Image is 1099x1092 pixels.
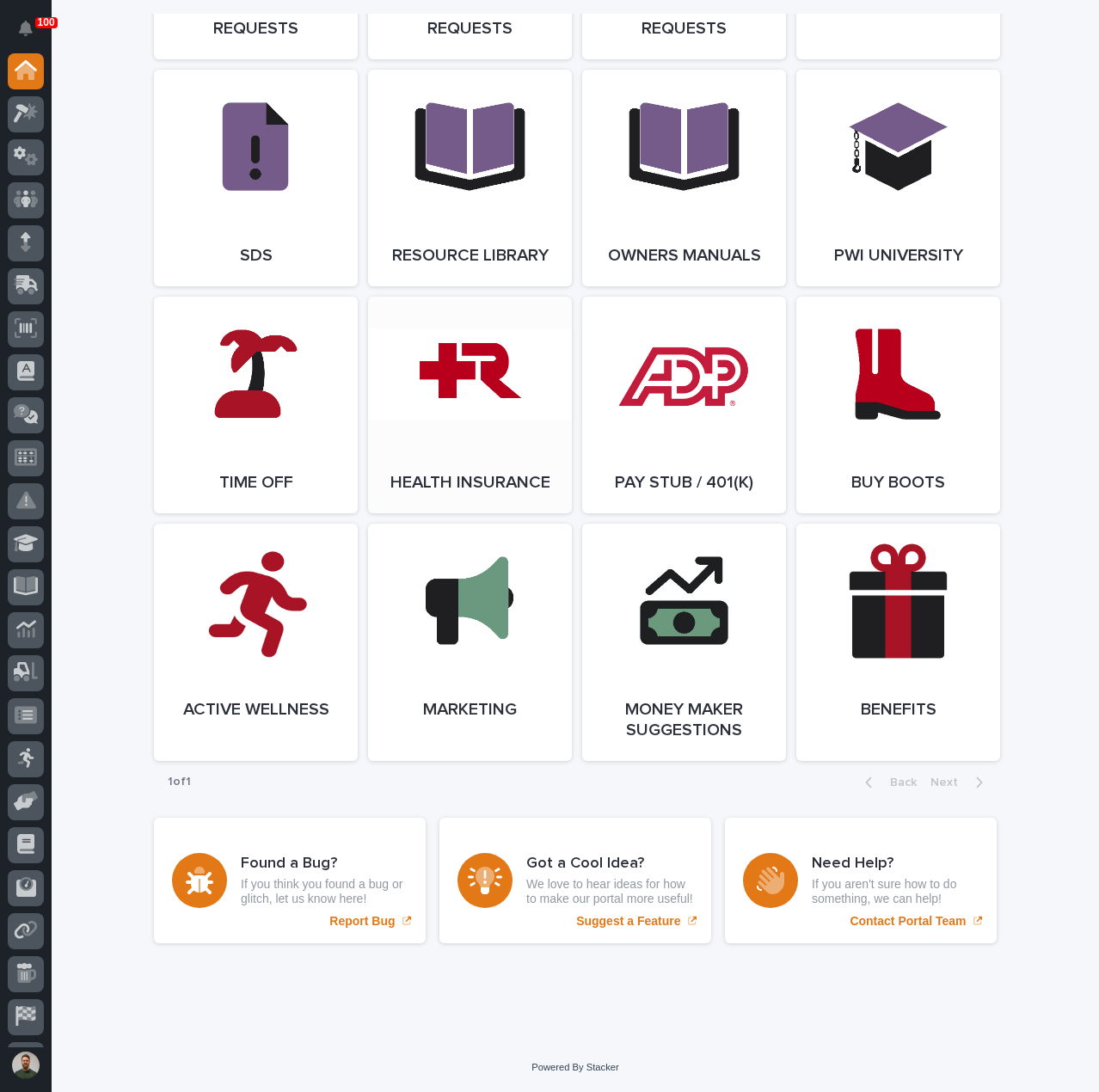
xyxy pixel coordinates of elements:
[154,70,358,286] a: SDS
[851,775,924,790] button: Back
[582,297,786,513] a: Pay Stub / 401(k)
[21,21,44,48] div: Notifications100
[725,818,997,943] a: Contact Portal Team
[154,524,358,761] a: Active Wellness
[38,16,55,28] p: 100
[154,761,205,803] p: 1 of 1
[368,70,572,286] a: Resource Library
[368,297,572,513] a: Health Insurance
[880,776,917,788] span: Back
[526,855,693,874] h3: Got a Cool Idea?
[924,775,997,790] button: Next
[576,914,680,929] p: Suggest a Feature
[812,855,979,874] h3: Need Help?
[329,914,395,929] p: Report Bug
[582,70,786,286] a: Owners Manuals
[368,524,572,761] a: Marketing
[796,524,1000,761] a: Benefits
[850,914,966,929] p: Contact Portal Team
[8,10,44,46] button: Notifications
[8,1047,44,1083] button: users-avatar
[796,297,1000,513] a: Buy Boots
[241,877,408,906] p: If you think you found a bug or glitch, let us know here!
[439,818,711,943] a: Suggest a Feature
[526,877,693,906] p: We love to hear ideas for how to make our portal more useful!
[796,70,1000,286] a: PWI University
[582,524,786,761] a: Money Maker Suggestions
[154,297,358,513] a: Time Off
[812,877,979,906] p: If you aren't sure how to do something, we can help!
[154,818,426,943] a: Report Bug
[241,855,408,874] h3: Found a Bug?
[930,776,968,788] span: Next
[531,1062,618,1072] a: Powered By Stacker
